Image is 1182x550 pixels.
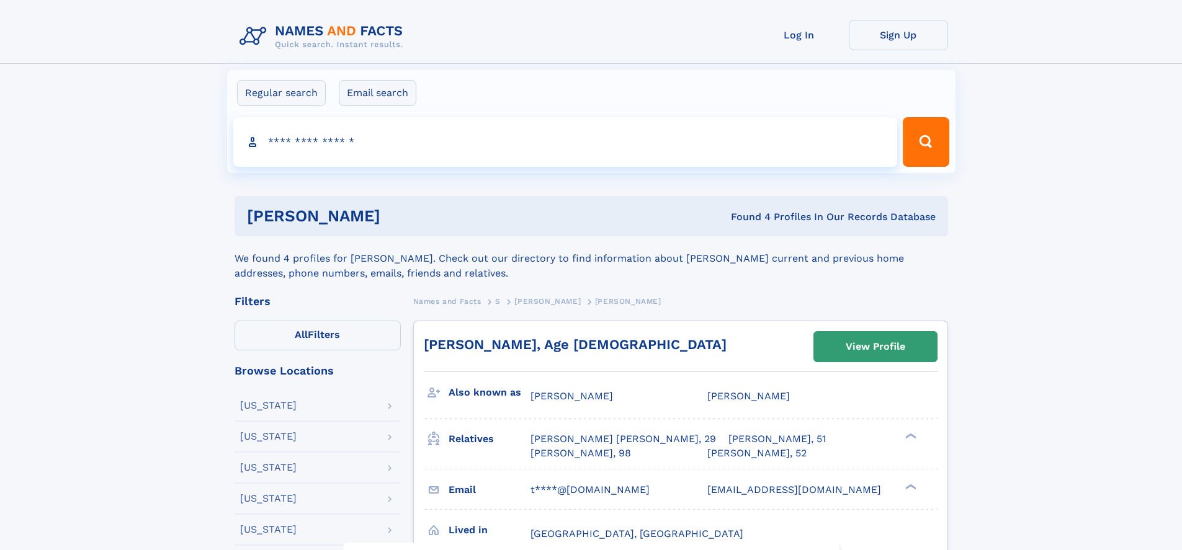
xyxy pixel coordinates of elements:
[595,297,661,306] span: [PERSON_NAME]
[903,117,949,167] button: Search Button
[449,428,531,450] h3: Relatives
[295,329,308,340] span: All
[449,520,531,541] h3: Lived in
[531,446,631,460] a: [PERSON_NAME], 98
[235,20,413,53] img: Logo Names and Facts
[707,446,807,460] a: [PERSON_NAME], 52
[449,479,531,500] h3: Email
[240,463,297,472] div: [US_STATE]
[424,337,727,352] a: [PERSON_NAME], Age [DEMOGRAPHIC_DATA]
[531,432,716,446] a: [PERSON_NAME] [PERSON_NAME], 29
[514,293,581,309] a: [PERSON_NAME]
[237,80,326,106] label: Regular search
[240,401,297,410] div: [US_STATE]
[555,210,936,224] div: Found 4 Profiles In Our Records Database
[849,20,948,50] a: Sign Up
[247,208,556,224] h1: [PERSON_NAME]
[707,390,790,402] span: [PERSON_NAME]
[235,365,401,376] div: Browse Locations
[339,80,416,106] label: Email search
[235,236,948,281] div: We found 4 profiles for [PERSON_NAME]. Check out our directory to find information about [PERSON_...
[846,332,905,361] div: View Profile
[495,293,501,309] a: S
[707,484,881,495] span: [EMAIL_ADDRESS][DOMAIN_NAME]
[531,528,743,539] span: [GEOGRAPHIC_DATA], [GEOGRAPHIC_DATA]
[413,293,481,309] a: Names and Facts
[531,390,613,402] span: [PERSON_NAME]
[240,525,297,534] div: [US_STATE]
[814,332,937,361] a: View Profile
[449,382,531,403] h3: Also known as
[750,20,849,50] a: Log In
[728,432,826,446] a: [PERSON_NAME], 51
[514,297,581,306] span: [PERSON_NAME]
[235,296,401,307] div: Filters
[902,432,917,440] div: ❯
[240,432,297,441] div: [US_STATE]
[235,321,401,350] label: Filters
[233,117,898,167] input: search input
[495,297,501,306] span: S
[902,482,917,490] div: ❯
[240,494,297,503] div: [US_STATE]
